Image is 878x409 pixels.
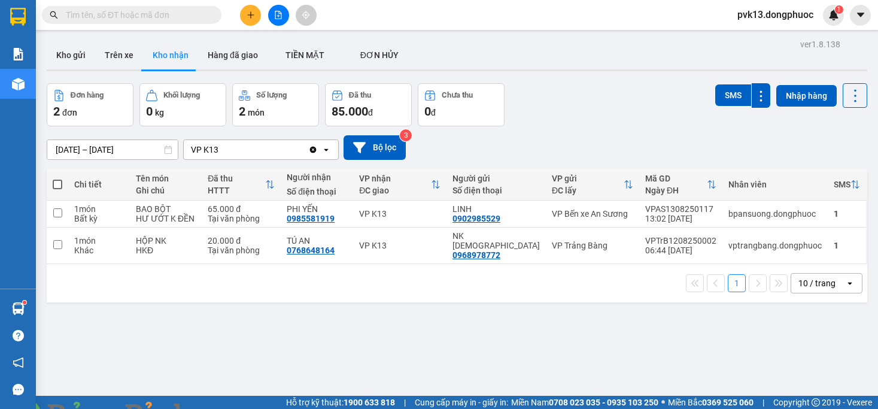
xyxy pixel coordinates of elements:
[546,169,639,201] th: Toggle SortBy
[452,214,500,223] div: 0902985529
[344,135,406,160] button: Bộ lọc
[286,396,395,409] span: Hỗ trợ kỹ thuật:
[511,396,658,409] span: Miền Nam
[702,398,754,407] strong: 0369 525 060
[287,204,347,214] div: PHI YẾN
[835,5,843,14] sup: 1
[452,231,540,250] div: NK ĐÔNG KINH
[728,7,823,22] span: pvk13.dongphuoc
[776,85,837,107] button: Nhập hàng
[424,104,431,119] span: 0
[136,236,196,246] div: HỘP NK
[452,174,540,183] div: Người gửi
[418,83,505,126] button: Chưa thu0đ
[728,274,746,292] button: 1
[834,241,860,250] div: 1
[400,129,412,141] sup: 3
[136,174,196,183] div: Tên món
[360,50,399,60] span: ĐƠN HỦY
[13,330,24,341] span: question-circle
[728,209,822,219] div: bpansuong.dongphuoc
[715,84,751,106] button: SMS
[645,174,707,183] div: Mã GD
[74,204,124,214] div: 1 món
[208,186,265,195] div: HTTT
[552,241,633,250] div: VP Trảng Bàng
[800,38,840,51] div: ver 1.8.138
[359,174,431,183] div: VP nhận
[136,186,196,195] div: Ghi chú
[728,180,822,189] div: Nhân viên
[834,180,850,189] div: SMS
[552,186,624,195] div: ĐC lấy
[208,246,275,255] div: Tại văn phòng
[274,11,282,19] span: file-add
[47,83,133,126] button: Đơn hàng2đơn
[136,246,196,255] div: HKĐ
[302,11,310,19] span: aim
[268,5,289,26] button: file-add
[349,91,371,99] div: Đã thu
[53,104,60,119] span: 2
[452,250,500,260] div: 0968978772
[12,48,25,60] img: solution-icon
[404,396,406,409] span: |
[74,214,124,223] div: Bất kỳ
[136,214,196,223] div: HƯ ƯỚT K ĐỀN
[845,278,855,288] svg: open
[645,214,716,223] div: 13:02 [DATE]
[344,398,395,407] strong: 1900 633 818
[287,172,347,182] div: Người nhận
[74,236,124,246] div: 1 món
[828,10,839,20] img: icon-new-feature
[240,5,261,26] button: plus
[47,41,95,69] button: Kho gửi
[850,5,871,26] button: caret-down
[285,50,324,60] span: TIỀN MẶT
[798,277,836,289] div: 10 / trang
[661,400,665,405] span: ⚪️
[287,236,347,246] div: TÚ AN
[208,174,265,183] div: Đã thu
[855,10,866,20] span: caret-down
[155,108,164,117] span: kg
[368,108,373,117] span: đ
[442,91,473,99] div: Chưa thu
[191,144,218,156] div: VP K13
[247,11,255,19] span: plus
[13,384,24,395] span: message
[10,8,26,26] img: logo-vxr
[139,83,226,126] button: Khối lượng0kg
[163,91,200,99] div: Khối lượng
[639,169,722,201] th: Toggle SortBy
[668,396,754,409] span: Miền Bắc
[828,169,866,201] th: Toggle SortBy
[287,214,335,223] div: 0985581919
[23,301,26,304] sup: 1
[332,104,368,119] span: 85.000
[287,246,335,255] div: 0768648164
[415,396,508,409] span: Cung cấp máy in - giấy in:
[296,5,317,26] button: aim
[202,169,281,201] th: Toggle SortBy
[812,398,820,407] span: copyright
[359,241,440,250] div: VP K13
[645,204,716,214] div: VPAS1308250117
[321,145,331,154] svg: open
[146,104,153,119] span: 0
[452,204,540,214] div: LINH
[12,78,25,90] img: warehouse-icon
[208,236,275,246] div: 20.000 đ
[239,104,245,119] span: 2
[136,204,196,214] div: BAO BỘT
[208,204,275,214] div: 65.000 đ
[47,140,178,159] input: Select a date range.
[359,186,431,195] div: ĐC giao
[431,108,436,117] span: đ
[552,174,624,183] div: VP gửi
[728,241,822,250] div: vptrangbang.dongphuoc
[143,41,198,69] button: Kho nhận
[12,302,25,315] img: warehouse-icon
[248,108,265,117] span: món
[220,144,221,156] input: Selected VP K13.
